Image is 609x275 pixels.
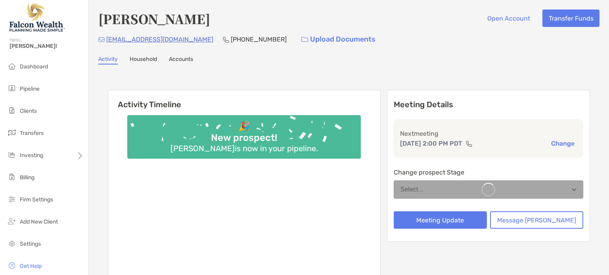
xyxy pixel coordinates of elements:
[20,263,42,269] span: Get Help
[106,34,213,44] p: [EMAIL_ADDRESS][DOMAIN_NAME]
[235,121,253,132] div: 🎉
[481,9,536,27] button: Open Account
[108,90,380,109] h6: Activity Timeline
[7,261,17,270] img: get-help icon
[400,129,577,138] p: Next meeting
[98,9,210,28] h4: [PERSON_NAME]
[301,37,308,42] img: button icon
[490,211,583,229] button: Message [PERSON_NAME]
[7,172,17,182] img: billing icon
[20,63,48,70] span: Dashboard
[7,128,17,137] img: transfers icon
[169,56,193,64] a: Accounts
[465,140,473,147] img: communication type
[98,56,118,64] a: Activity
[223,36,229,43] img: Phone Icon
[208,132,280,144] div: New prospect!
[394,211,487,229] button: Meeting Update
[20,152,43,159] span: Investing
[10,43,84,49] span: [PERSON_NAME]!
[7,239,17,248] img: settings icon
[20,130,44,137] span: Transfers
[130,56,157,64] a: Household
[7,83,17,93] img: pipeline icon
[7,61,17,71] img: dashboard icon
[20,241,41,247] span: Settings
[20,196,53,203] span: Firm Settings
[20,174,34,181] span: Billing
[7,106,17,115] img: clients icon
[296,31,381,48] a: Upload Documents
[167,144,321,153] div: [PERSON_NAME] is now in your pipeline.
[400,138,462,148] p: [DATE] 2:00 PM PDT
[20,108,37,114] span: Clients
[7,216,17,226] img: add_new_client icon
[394,167,583,177] p: Change prospect Stage
[394,100,583,110] p: Meeting Details
[542,9,599,27] button: Transfer Funds
[20,218,58,225] span: Add New Client
[231,34,287,44] p: [PHONE_NUMBER]
[98,37,105,42] img: Email Icon
[7,150,17,159] img: investing icon
[20,85,40,92] span: Pipeline
[10,3,65,32] img: Falcon Wealth Planning Logo
[7,194,17,204] img: firm-settings icon
[549,139,577,148] button: Change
